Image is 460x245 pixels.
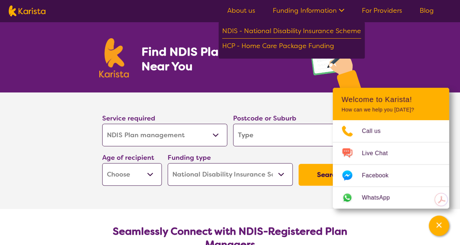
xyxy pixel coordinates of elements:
[222,25,361,39] div: NDIS - National Disability Insurance Scheme
[9,5,45,16] img: Karista logo
[102,153,154,162] label: Age of recipient
[333,120,449,209] ul: Choose channel
[362,192,399,203] span: WhatsApp
[222,40,361,53] div: HCP - Home Care Package Funding
[273,6,344,15] a: Funding Information
[102,114,155,123] label: Service required
[362,170,397,181] span: Facebook
[99,38,129,78] img: Karista logo
[341,107,440,113] p: How can we help you [DATE]?
[333,88,449,209] div: Channel Menu
[362,126,389,137] span: Call us
[227,6,255,15] a: About us
[420,6,434,15] a: Blog
[341,95,440,104] h2: Welcome to Karista!
[233,114,296,123] label: Postcode or Suburb
[333,187,449,209] a: Web link opens in a new tab.
[299,164,358,186] button: Search
[233,124,358,146] input: Type
[362,148,396,159] span: Live Chat
[362,6,402,15] a: For Providers
[168,153,211,162] label: Funding type
[141,44,293,74] h1: Find NDIS Plan Managers Near You
[308,29,361,92] img: plan-management
[429,216,449,236] button: Channel Menu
